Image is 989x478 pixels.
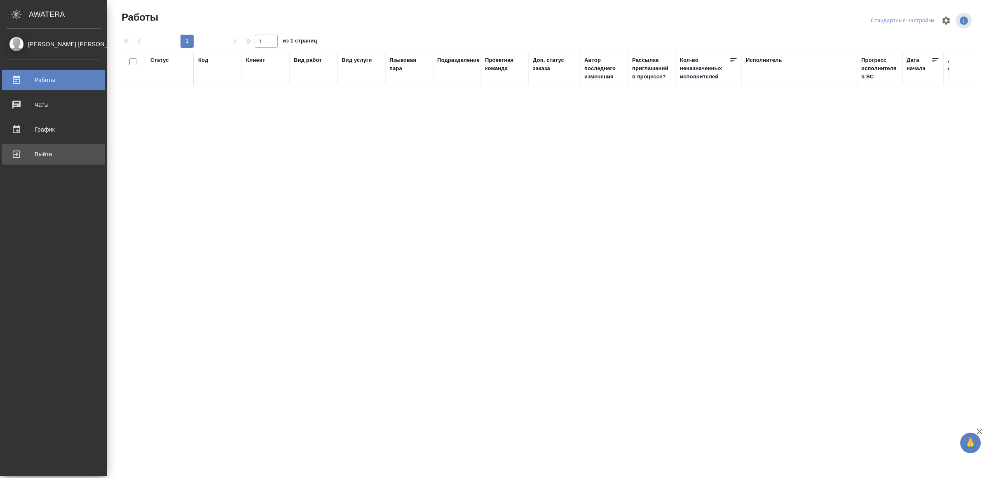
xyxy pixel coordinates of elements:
[956,13,973,28] span: Посмотреть информацию
[6,148,101,160] div: Выйти
[584,56,624,81] div: Автор последнего изменения
[485,56,525,73] div: Проектная команда
[861,56,898,81] div: Прогресс исполнителя в SC
[907,56,931,73] div: Дата начала
[6,99,101,111] div: Чаты
[6,123,101,136] div: График
[533,56,576,73] div: Доп. статус заказа
[6,40,101,49] div: [PERSON_NAME] [PERSON_NAME]
[29,6,107,23] div: AWATERA
[437,56,480,64] div: Подразделение
[746,56,782,64] div: Исполнитель
[2,70,105,90] a: Работы
[283,36,317,48] span: из 1 страниц
[960,433,981,453] button: 🙏
[246,56,265,64] div: Клиент
[389,56,429,73] div: Языковая пара
[2,119,105,140] a: График
[963,434,977,452] span: 🙏
[294,56,322,64] div: Вид работ
[936,11,956,31] span: Настроить таблицу
[342,56,372,64] div: Вид услуги
[150,56,169,64] div: Статус
[948,56,973,73] div: Дата сдачи
[680,56,729,81] div: Кол-во неназначенных исполнителей
[632,56,672,81] div: Рассылка приглашений в процессе?
[2,94,105,115] a: Чаты
[2,144,105,165] a: Выйти
[198,56,208,64] div: Код
[6,74,101,86] div: Работы
[120,11,158,24] span: Работы
[869,14,936,27] div: split button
